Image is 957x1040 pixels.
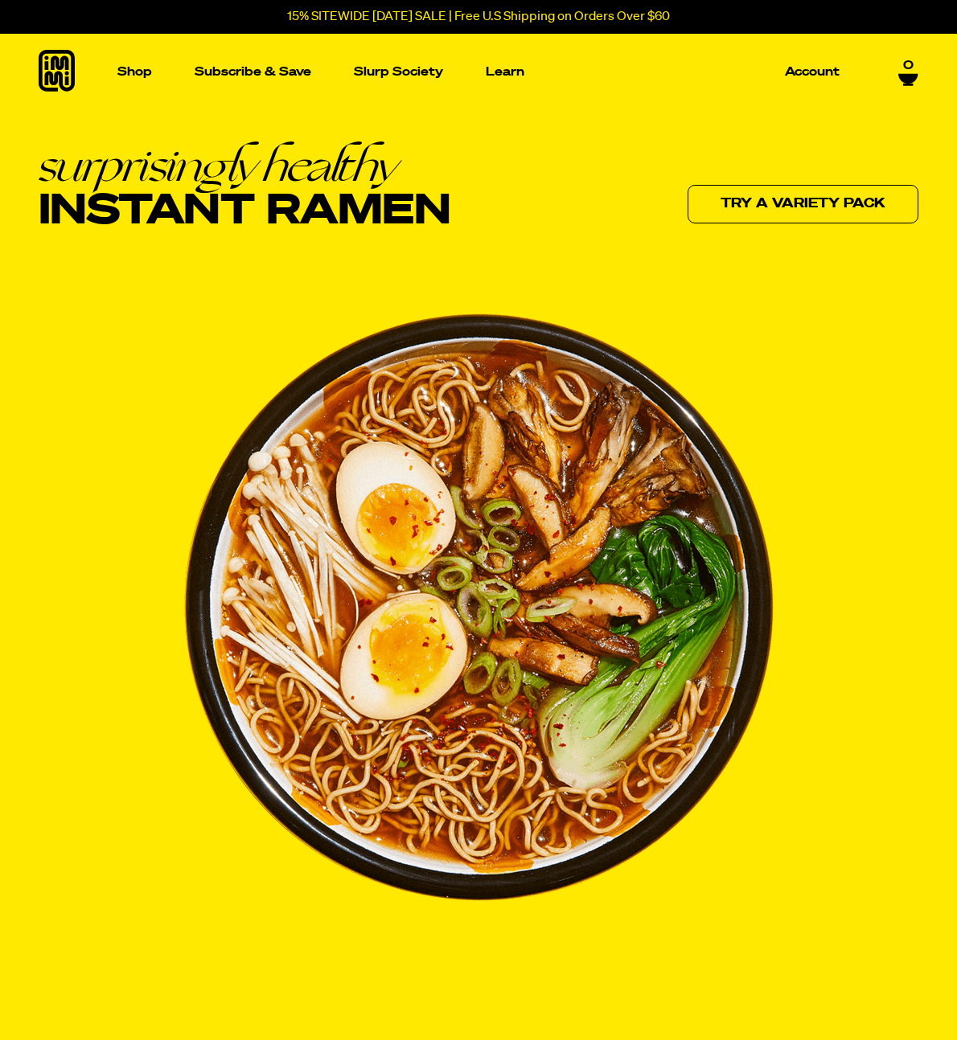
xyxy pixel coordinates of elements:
[785,66,840,78] p: Account
[486,66,524,78] p: Learn
[479,34,531,110] a: Learn
[111,34,158,110] a: Shop
[39,142,450,188] em: surprisingly healthy
[111,34,846,110] nav: Main navigation
[354,66,443,78] p: Slurp Society
[184,313,774,901] img: Ramen bowl
[898,59,918,86] a: 0
[188,59,318,84] a: Subscribe & Save
[778,59,846,84] a: Account
[195,66,311,78] p: Subscribe & Save
[688,185,918,223] a: Try a variety pack
[117,66,152,78] p: Shop
[347,59,450,84] a: Slurp Society
[903,59,914,73] span: 0
[287,10,670,24] p: 15% SITEWIDE [DATE] SALE | Free U.S Shipping on Orders Over $60
[39,142,450,234] h1: Instant Ramen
